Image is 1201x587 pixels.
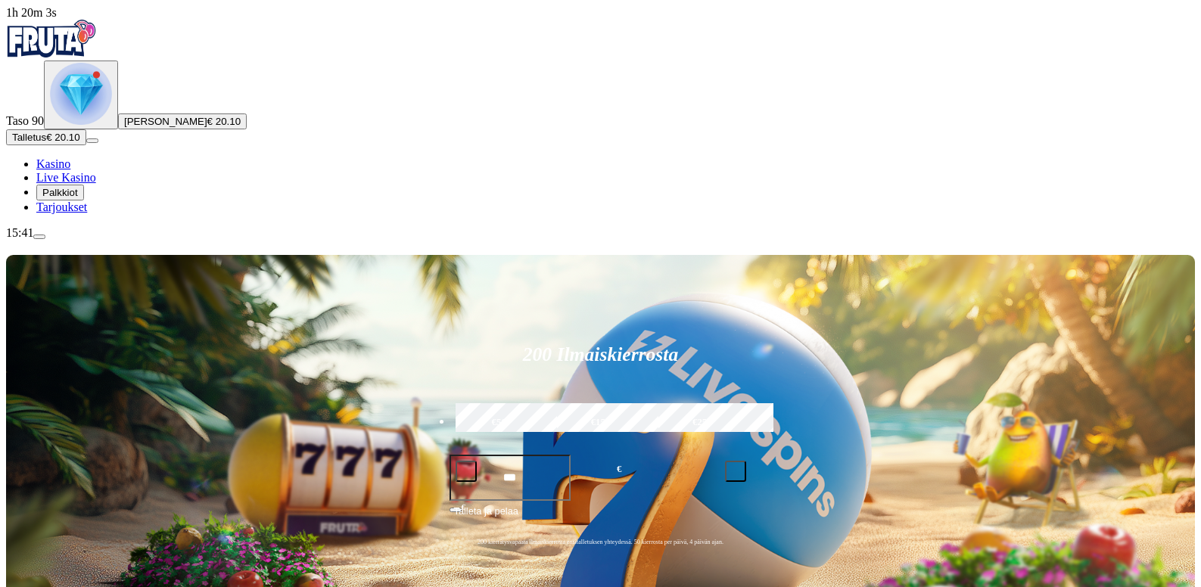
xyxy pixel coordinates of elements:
[462,502,466,511] span: €
[553,401,648,445] label: €150
[6,114,44,127] span: Taso 90
[617,462,621,477] span: €
[6,129,86,145] button: Talletusplus icon€ 20.10
[12,132,46,143] span: Talletus
[33,234,45,239] button: menu
[36,157,70,170] a: Kasino
[6,20,97,57] img: Fruta
[86,138,98,143] button: menu
[36,185,84,200] button: Palkkiot
[124,116,207,127] span: [PERSON_NAME]
[6,157,1195,214] nav: Main menu
[452,401,546,445] label: €50
[36,200,87,213] a: Tarjoukset
[6,6,57,19] span: user session time
[44,61,118,129] button: level unlocked
[36,171,96,184] a: Live Kasino
[118,113,247,129] button: [PERSON_NAME]€ 20.10
[456,461,477,482] button: minus icon
[6,226,33,239] span: 15:41
[46,132,79,143] span: € 20.10
[6,47,97,60] a: Fruta
[207,116,241,127] span: € 20.10
[454,504,518,531] span: Talleta ja pelaa
[6,20,1195,214] nav: Primary
[42,187,78,198] span: Palkkiot
[450,503,752,532] button: Talleta ja pelaa
[655,401,749,445] label: €250
[725,461,746,482] button: plus icon
[50,63,112,125] img: level unlocked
